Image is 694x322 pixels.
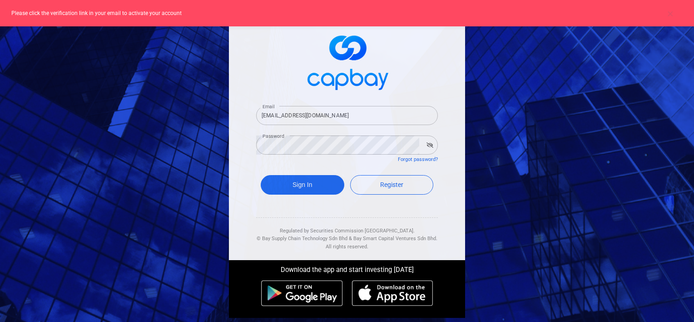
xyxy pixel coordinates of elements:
[261,280,343,307] img: android
[263,133,284,140] label: Password
[263,103,274,110] label: Email
[353,236,437,241] span: Bay Smart Capital Ventures Sdn Bhd.
[398,156,438,162] a: Forgot password?
[352,280,433,307] img: ios
[350,175,434,195] a: Register
[11,9,676,17] p: Please click the verification link in your email to activate your account
[257,236,347,241] span: © Bay Supply Chain Technology Sdn Bhd
[256,218,438,251] div: Regulated by Securities Commission [GEOGRAPHIC_DATA]. & All rights reserved.
[380,181,403,188] span: Register
[261,175,344,195] button: Sign In
[302,27,392,95] img: logo
[222,260,472,276] div: Download the app and start investing [DATE]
